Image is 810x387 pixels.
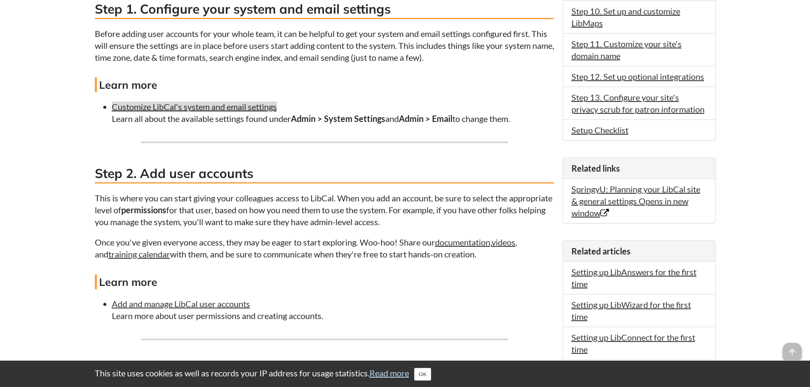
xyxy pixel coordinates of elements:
a: Setup Checklist [571,125,628,135]
a: Add and manage LibCal user accounts [112,299,250,309]
li: Learn more about user permissions and creating accounts. [112,298,554,322]
span: Related articles [571,246,631,256]
strong: Admin > Email [399,113,452,124]
a: SpringyU: Planning your LibCal site & general settings Opens in new window [571,184,700,218]
a: videos [492,237,515,247]
a: training calendar [108,249,170,259]
a: Setting up LibWizard for the first time [571,299,691,322]
strong: permissions [121,205,166,215]
a: Step 10. Set up and customize LibMaps [571,6,680,28]
p: This is where you can start giving your colleagues access to LibCal. When you add an account, be ... [95,192,554,228]
h4: Learn more [95,274,554,289]
button: Close [414,368,431,381]
a: Step 11. Customize your site's domain name [571,39,682,61]
a: Step 13. Configure your site's privacy scrub for patron information [571,92,705,114]
div: This site uses cookies as well as records your IP address for usage statistics. [86,367,724,381]
h3: Step 2. Add user accounts [95,164,554,184]
span: arrow_upward [783,343,801,362]
a: Customize LibCal's system and email settings [112,102,277,112]
li: Learn all about the available settings found under and to change them. [112,101,554,124]
span: Related links [571,163,620,173]
p: Once you've given everyone access, they may be eager to start exploring. Woo-hoo! Share our , , a... [95,236,554,260]
a: Step 12. Set up optional integrations [571,71,704,82]
a: Setting up LibConnect for the first time [571,332,695,354]
p: Before adding user accounts for your whole team, it can be helpful to get your system and email s... [95,28,554,63]
h4: Learn more [95,77,554,92]
a: Setting up LibAnswers for the first time [571,267,696,289]
strong: Admin > System Settings [291,113,385,124]
a: arrow_upward [783,344,801,354]
a: Read more [369,368,409,378]
a: documentation [435,237,490,247]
